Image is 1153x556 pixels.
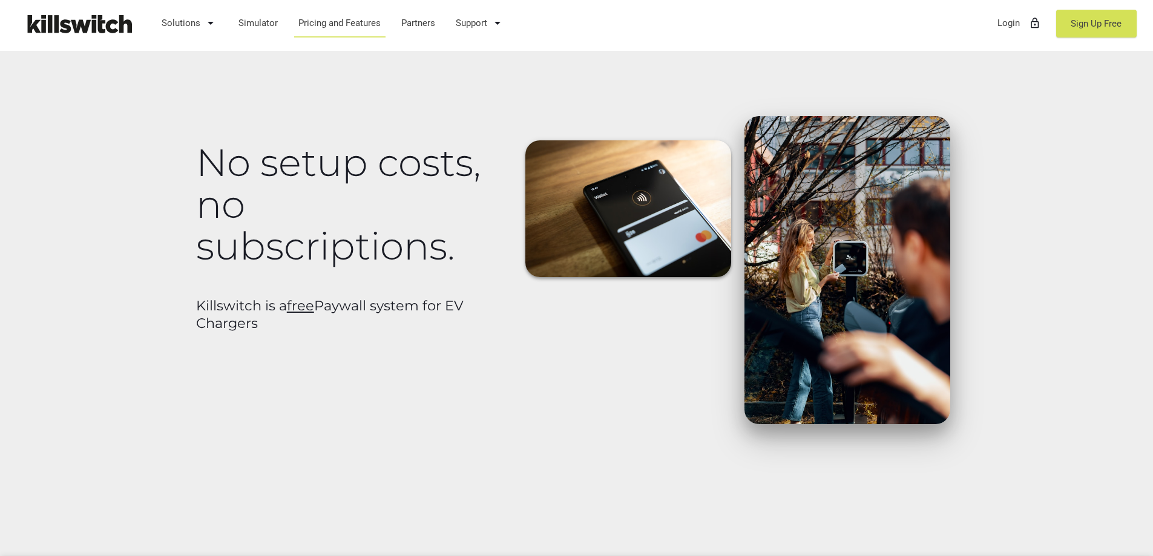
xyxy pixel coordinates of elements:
[992,7,1047,39] a: Loginlock_outline
[196,142,505,267] h1: No setup costs, no subscriptions.
[490,8,505,38] i: arrow_drop_down
[287,297,314,314] u: free
[525,140,731,278] img: Mobile payments for EV Chargers
[1056,10,1137,38] a: Sign Up Free
[203,8,218,38] i: arrow_drop_down
[744,116,950,424] img: Couple using EV charger with integrated payments
[450,7,511,39] a: Support
[396,7,441,39] a: Partners
[293,7,387,39] a: Pricing and Features
[196,297,464,332] b: Killswitch is a Paywall system for EV Chargers
[18,9,139,39] img: Killswitch
[156,7,224,39] a: Solutions
[233,7,284,39] a: Simulator
[1029,8,1041,38] i: lock_outline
